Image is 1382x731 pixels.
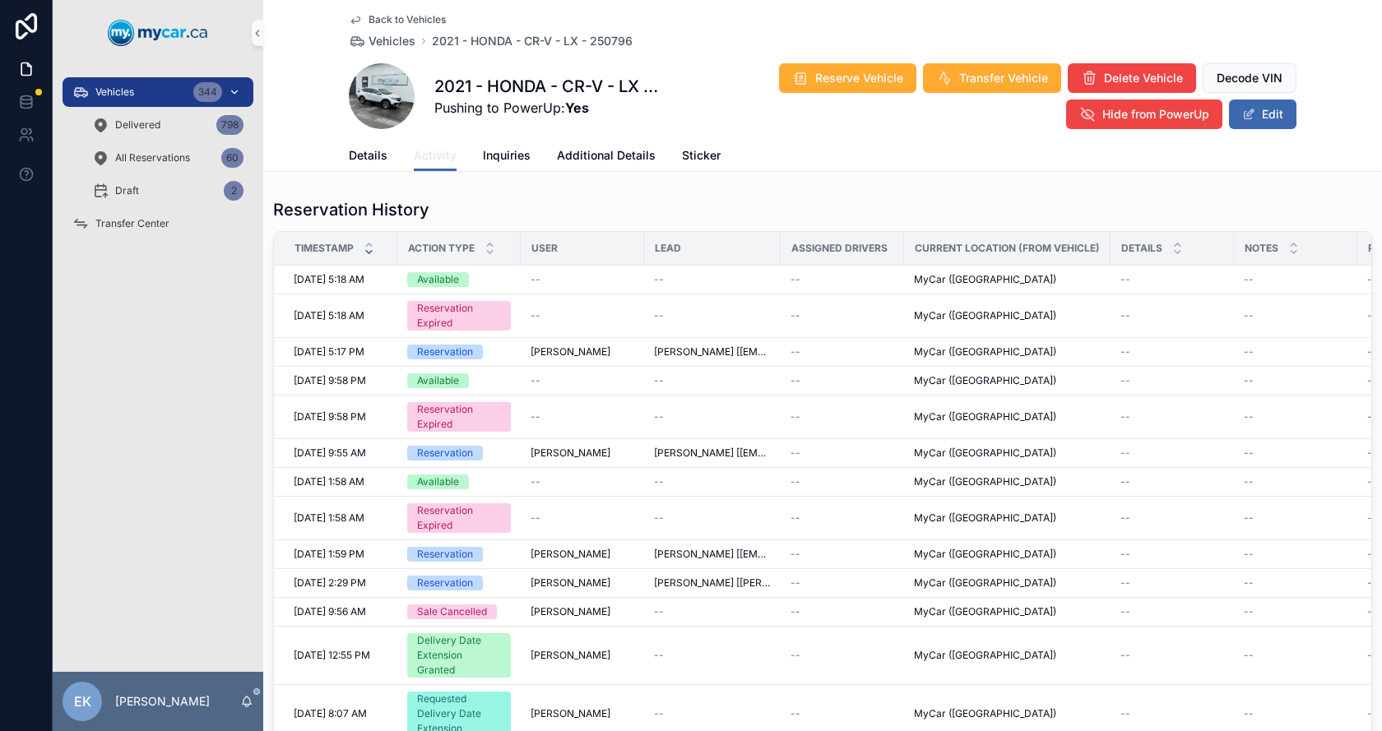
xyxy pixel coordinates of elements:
span: -- [791,309,800,322]
span: Current Location (from Vehicle) [915,242,1100,255]
span: -- [1367,475,1377,488]
span: -- [1244,605,1254,618]
span: [DATE] 2:29 PM [294,576,366,590]
a: Inquiries [483,141,531,173]
div: Sale Cancelled [417,604,487,619]
span: -- [1120,649,1130,662]
button: Delete Vehicle [1068,63,1196,93]
span: [PERSON_NAME] [531,605,610,618]
span: -- [1120,410,1130,423]
span: -- [654,707,664,720]
span: -- [1120,605,1130,618]
h1: Reservation History [273,198,429,221]
span: -- [1244,649,1254,662]
span: [PERSON_NAME] [531,649,610,662]
span: -- [1244,511,1254,525]
span: -- [791,605,800,618]
span: [PERSON_NAME] [531,345,610,359]
span: -- [1244,273,1254,286]
p: [PERSON_NAME] [115,693,210,710]
a: Activity [414,141,457,172]
span: MyCar ([GEOGRAPHIC_DATA]) [914,273,1056,286]
div: 60 [221,148,243,168]
span: 2021 - HONDA - CR-V - LX - 250796 [432,33,633,49]
div: 798 [216,115,243,135]
span: Transfer Center [95,217,169,230]
span: MyCar ([GEOGRAPHIC_DATA]) [914,548,1056,561]
button: Hide from PowerUp [1066,99,1222,129]
span: -- [1367,309,1377,322]
span: [DATE] 1:59 PM [294,548,364,561]
span: Lead [655,242,681,255]
span: -- [1120,548,1130,561]
span: -- [531,374,540,387]
span: -- [1367,446,1377,460]
span: Reserve Vehicle [815,70,903,86]
span: -- [1367,273,1377,286]
a: Sticker [682,141,721,173]
span: [DATE] 5:18 AM [294,273,364,286]
span: Delivered [115,118,160,132]
span: -- [531,410,540,423]
span: [DATE] 9:55 AM [294,446,366,460]
span: -- [1244,548,1254,561]
span: Vehicles [95,86,134,99]
span: [DATE] 1:58 AM [294,475,364,488]
span: -- [1120,511,1130,525]
span: -- [791,707,800,720]
span: All Reservations [115,151,190,164]
span: -- [1367,345,1377,359]
span: [DATE] 12:55 PM [294,649,370,662]
strong: Yes [565,99,589,116]
div: Reservation Expired [417,301,501,331]
span: -- [1120,374,1130,387]
span: MyCar ([GEOGRAPHIC_DATA]) [914,649,1056,662]
span: [DATE] 1:58 AM [294,511,364,525]
div: Reservation [417,576,473,590]
span: MyCar ([GEOGRAPHIC_DATA]) [914,707,1056,720]
span: -- [1120,446,1130,460]
span: -- [531,309,540,322]
span: MyCar ([GEOGRAPHIC_DATA]) [914,446,1056,460]
span: -- [1120,345,1130,359]
button: Reserve Vehicle [779,63,916,93]
span: [DATE] 9:58 PM [294,374,366,387]
div: Reservation Expired [417,402,501,432]
span: -- [654,273,664,286]
span: Details [1121,242,1162,255]
span: -- [1244,576,1254,590]
span: -- [1244,410,1254,423]
span: -- [1367,511,1377,525]
span: [DATE] 8:07 AM [294,707,367,720]
div: Available [417,272,459,287]
span: -- [1367,707,1377,720]
span: -- [654,649,664,662]
span: -- [1367,605,1377,618]
a: Vehicles [349,33,415,49]
span: MyCar ([GEOGRAPHIC_DATA]) [914,309,1056,322]
span: Inquiries [483,147,531,164]
span: -- [1120,309,1130,322]
button: Decode VIN [1203,63,1296,93]
span: [PERSON_NAME] [531,446,610,460]
span: MyCar ([GEOGRAPHIC_DATA]) [914,475,1056,488]
div: 2 [224,181,243,201]
div: Available [417,474,459,489]
a: Transfer Center [63,209,253,238]
span: Decode VIN [1217,70,1282,86]
a: Delivered798 [82,110,253,140]
span: -- [1244,446,1254,460]
span: Draft [115,184,139,197]
span: -- [791,446,800,460]
span: [PERSON_NAME] [[PERSON_NAME][EMAIL_ADDRESS][DOMAIN_NAME]] [654,576,771,590]
span: -- [531,475,540,488]
span: -- [654,475,664,488]
span: MyCar ([GEOGRAPHIC_DATA]) [914,511,1056,525]
span: [PERSON_NAME] [[EMAIL_ADDRESS][DOMAIN_NAME]] [654,345,771,359]
button: Edit [1229,99,1296,129]
span: -- [1367,548,1377,561]
span: -- [531,511,540,525]
span: MyCar ([GEOGRAPHIC_DATA]) [914,410,1056,423]
span: -- [654,410,664,423]
span: MyCar ([GEOGRAPHIC_DATA]) [914,605,1056,618]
